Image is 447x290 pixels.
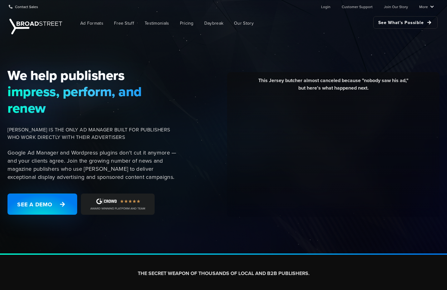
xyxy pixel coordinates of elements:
[140,16,174,30] a: Testimonials
[204,20,223,27] span: Daybreak
[180,20,194,27] span: Pricing
[7,83,179,116] span: impress, perform, and renew
[321,0,330,13] a: Login
[200,16,228,30] a: Daybreak
[232,77,435,96] div: This Jersey butcher almost canceled because "nobody saw his ad," but here's what happened next.
[9,19,62,34] img: Broadstreet | The Ad Manager for Small Publishers
[76,16,108,30] a: Ad Formats
[229,16,258,30] a: Our Story
[66,13,438,33] nav: Main
[145,20,169,27] span: Testimonials
[234,20,254,27] span: Our Story
[7,194,77,215] a: See a Demo
[80,20,103,27] span: Ad Formats
[9,0,38,13] a: Contact Sales
[7,149,179,181] p: Google Ad Manager and Wordpress plugins don't cut it anymore — and your clients agree. Join the g...
[373,16,438,29] a: See What's Possible
[232,96,435,210] iframe: YouTube video player
[7,126,179,141] span: [PERSON_NAME] IS THE ONLY AD MANAGER BUILT FOR PUBLISHERS WHO WORK DIRECTLY WITH THEIR ADVERTISERS
[342,0,373,13] a: Customer Support
[49,270,398,277] h2: THE SECRET WEAPON OF THOUSANDS OF LOCAL AND B2B PUBLISHERS.
[419,0,434,13] a: More
[109,16,139,30] a: Free Stuff
[7,67,179,83] span: We help publishers
[384,0,408,13] a: Join Our Story
[114,20,134,27] span: Free Stuff
[175,16,198,30] a: Pricing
